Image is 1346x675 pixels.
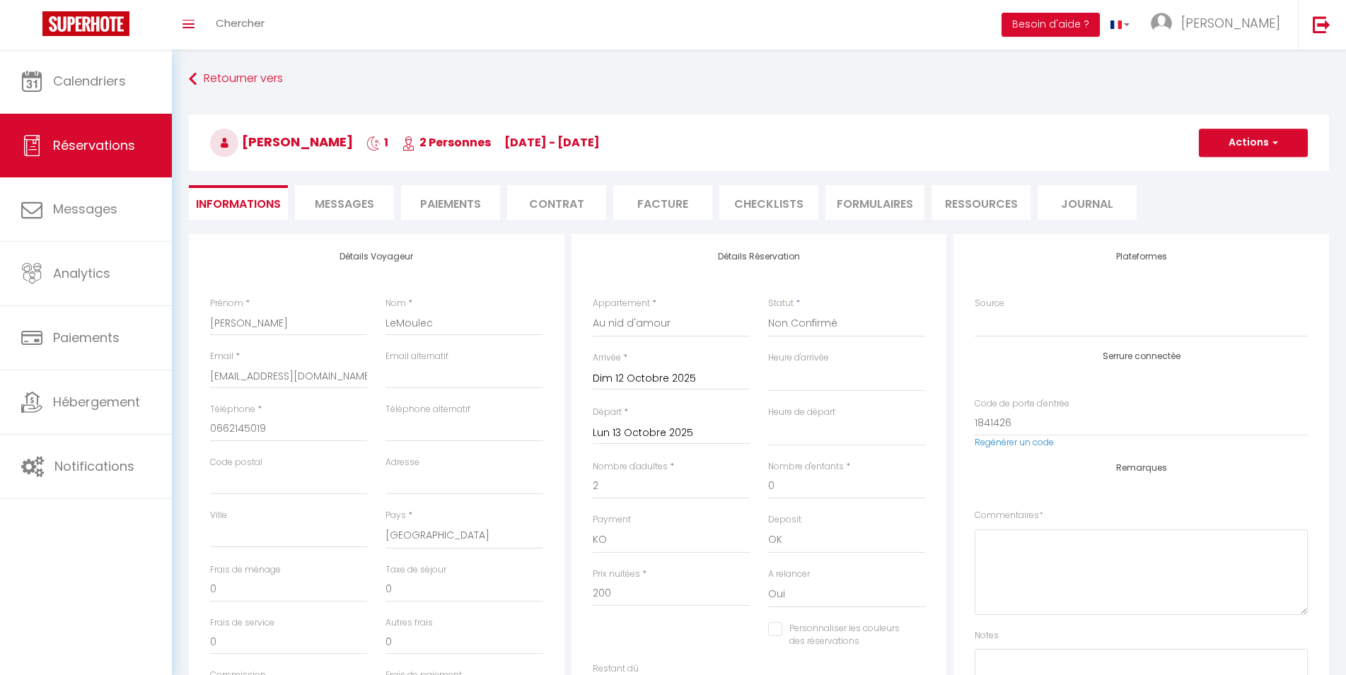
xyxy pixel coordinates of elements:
label: Code de porte d'entrée [975,397,1069,411]
label: Adresse [385,456,419,469]
button: Actions [1199,129,1308,157]
span: Chercher [216,16,265,30]
span: Paiements [53,329,120,346]
span: [PERSON_NAME] [210,133,353,151]
label: Frais de service [210,616,274,630]
label: Prix nuitées [593,568,640,581]
label: Email alternatif [385,350,448,363]
label: Téléphone alternatif [385,403,470,416]
label: Statut [768,297,794,310]
li: FORMULAIRES [825,185,924,220]
span: 2 Personnes [402,134,491,151]
label: Ville [210,509,227,522]
label: Commentaires [975,509,1043,522]
span: Notifications [54,457,134,475]
label: Heure d'arrivée [768,351,829,365]
label: Notes [975,629,999,642]
label: Pays [385,509,406,522]
li: Contrat [507,185,606,220]
h4: Détails Réservation [593,252,926,262]
li: Informations [189,185,288,220]
li: Paiements [401,185,500,220]
label: Deposit [768,513,801,527]
li: Facture [613,185,712,220]
h4: Serrure connectée [975,351,1308,361]
img: logout [1313,16,1330,33]
label: Heure de départ [768,406,835,419]
label: Nombre d'enfants [768,460,844,474]
h4: Remarques [975,463,1308,473]
a: Retourner vers [189,66,1329,92]
label: Téléphone [210,403,255,416]
span: Réservations [53,136,135,154]
li: Journal [1038,185,1137,220]
span: Messages [315,196,374,212]
label: Appartement [593,297,650,310]
label: Frais de ménage [210,563,281,577]
span: Calendriers [53,72,126,90]
label: Arrivée [593,351,621,365]
span: Messages [53,200,117,218]
h4: Détails Voyageur [210,252,543,262]
span: 1 [366,134,388,151]
img: Super Booking [42,11,129,36]
label: Code postal [210,456,262,469]
span: [DATE] - [DATE] [504,134,600,151]
a: Regénérer un code [975,436,1054,448]
label: Autres frais [385,616,433,630]
span: Analytics [53,264,110,282]
label: A relancer [768,568,810,581]
li: Ressources [932,185,1031,220]
label: Payment [593,513,631,527]
label: Source [975,297,1004,310]
label: Départ [593,406,622,419]
span: [PERSON_NAME] [1181,14,1280,32]
label: Prénom [210,297,243,310]
label: Nombre d'adultes [593,460,668,474]
label: Nom [385,297,406,310]
span: Hébergement [53,393,140,411]
img: ... [1151,13,1172,34]
button: Besoin d'aide ? [1002,13,1100,37]
label: Email [210,350,233,363]
label: Taxe de séjour [385,563,446,577]
h4: Plateformes [975,252,1308,262]
li: CHECKLISTS [719,185,818,220]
